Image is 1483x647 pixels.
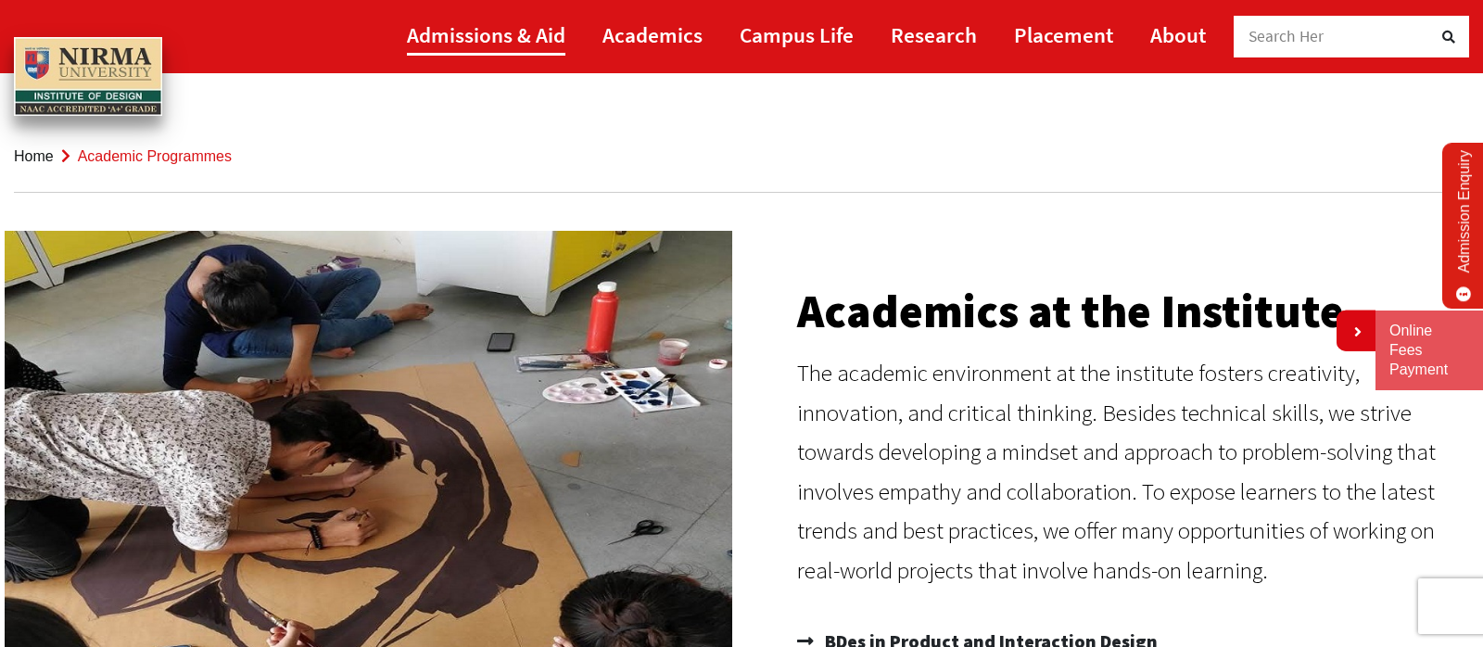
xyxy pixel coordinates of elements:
[78,148,232,164] span: Academic Programmes
[1014,14,1113,56] a: Placement
[1389,322,1469,379] a: Online Fees Payment
[797,353,1464,590] p: The academic environment at the institute fosters creativity, innovation, and critical thinking. ...
[14,121,1469,193] nav: breadcrumb
[14,148,54,164] a: Home
[602,14,703,56] a: Academics
[797,288,1464,335] h2: Academics at the Institute
[14,37,162,117] img: main_logo
[740,14,854,56] a: Campus Life
[1150,14,1206,56] a: About
[891,14,977,56] a: Research
[407,14,565,56] a: Admissions & Aid
[1249,26,1325,46] span: Search Her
